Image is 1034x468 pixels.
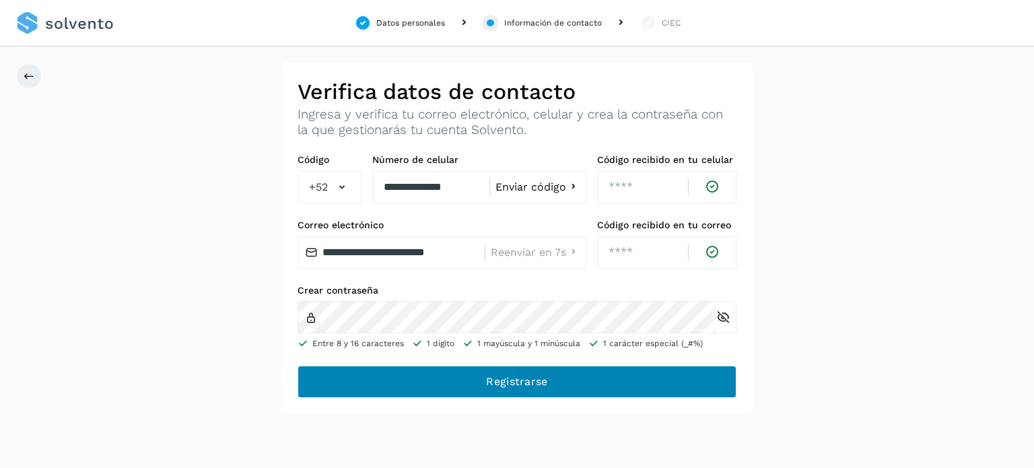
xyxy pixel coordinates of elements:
[495,182,566,193] span: Enviar código
[588,337,703,349] li: 1 carácter especial (_#%)
[372,154,586,166] label: Número de celular
[486,374,547,389] span: Registrarse
[662,17,681,29] div: CIEC
[491,247,566,258] span: Reenviar en 7s
[412,337,454,349] li: 1 dígito
[491,245,580,259] button: Reenviar en 7s
[298,107,736,138] p: Ingresa y verifica tu correo electrónico, celular y crea la contraseña con la que gestionarás tu ...
[376,17,445,29] div: Datos personales
[298,285,736,296] label: Crear contraseña
[504,17,602,29] div: Información de contacto
[298,79,736,104] h2: Verifica datos de contacto
[597,220,736,231] label: Código recibido en tu correo
[495,180,580,194] button: Enviar código
[298,154,361,166] label: Código
[309,179,328,195] span: +52
[298,366,736,398] button: Registrarse
[597,154,736,166] label: Código recibido en tu celular
[462,337,580,349] li: 1 mayúscula y 1 minúscula
[298,337,404,349] li: Entre 8 y 16 caracteres
[298,220,586,231] label: Correo electrónico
